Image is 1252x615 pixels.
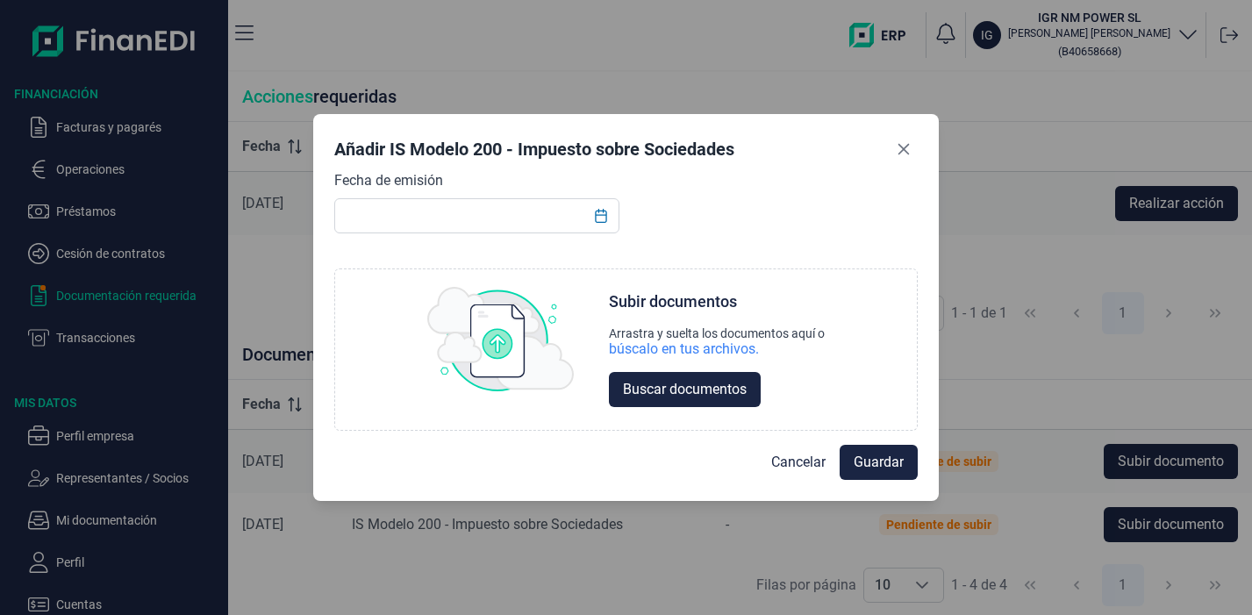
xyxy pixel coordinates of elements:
[427,287,575,392] img: upload img
[609,340,825,358] div: búscalo en tus archivos.
[890,135,918,163] button: Close
[584,200,618,232] button: Choose Date
[334,137,734,161] div: Añadir IS Modelo 200 - Impuesto sobre Sociedades
[609,326,825,340] div: Arrastra y suelta los documentos aquí o
[609,291,737,312] div: Subir documentos
[854,452,904,473] span: Guardar
[334,170,443,191] label: Fecha de emisión
[609,372,761,407] button: Buscar documentos
[840,445,918,480] button: Guardar
[771,452,826,473] span: Cancelar
[757,445,840,480] button: Cancelar
[623,379,747,400] span: Buscar documentos
[609,340,759,358] div: búscalo en tus archivos.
